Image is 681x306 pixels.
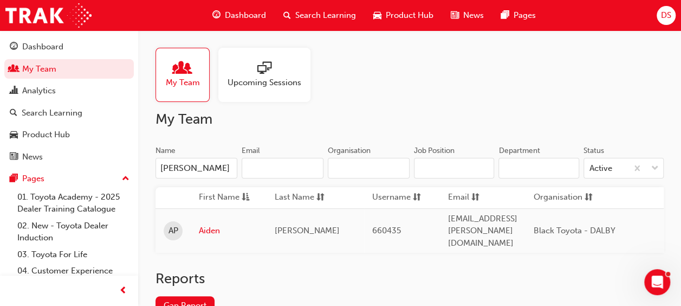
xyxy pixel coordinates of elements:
[13,263,134,279] a: 04. Customer Experience
[176,61,190,76] span: people-icon
[13,218,134,246] a: 02. New - Toyota Dealer Induction
[492,4,544,27] a: pages-iconPages
[451,9,459,22] span: news-icon
[225,9,266,22] span: Dashboard
[448,214,517,248] span: [EMAIL_ADDRESS][PERSON_NAME][DOMAIN_NAME]
[155,145,176,156] div: Name
[328,145,371,156] div: Organisation
[22,173,44,185] div: Pages
[471,191,479,205] span: sorting-icon
[4,147,134,167] a: News
[199,191,258,205] button: First Nameasc-icon
[4,103,134,123] a: Search Learning
[372,191,411,205] span: Username
[22,107,82,119] div: Search Learning
[218,48,319,102] a: Upcoming Sessions
[199,225,258,237] a: Aiden
[373,9,381,22] span: car-icon
[10,130,18,140] span: car-icon
[514,9,536,22] span: Pages
[275,191,314,205] span: Last Name
[242,191,250,205] span: asc-icon
[283,9,291,22] span: search-icon
[10,42,18,52] span: guage-icon
[166,76,200,89] span: My Team
[644,269,670,295] iframe: Intercom live chat
[122,172,129,186] span: up-icon
[10,65,18,74] span: people-icon
[657,6,676,25] button: DS
[501,9,509,22] span: pages-icon
[534,226,615,235] span: Black Toyota - DALBY
[4,37,134,57] a: Dashboard
[22,129,70,141] div: Product Hub
[414,145,455,156] div: Job Position
[4,169,134,189] button: Pages
[534,191,582,205] span: Organisation
[204,4,275,27] a: guage-iconDashboard
[13,189,134,218] a: 01. Toyota Academy - 2025 Dealer Training Catalogue
[498,145,540,156] div: Department
[242,158,323,178] input: Email
[498,158,579,178] input: Department
[168,225,178,237] span: AP
[5,3,92,28] img: Trak
[10,174,18,184] span: pages-icon
[448,191,469,205] span: Email
[295,9,356,22] span: Search Learning
[4,35,134,169] button: DashboardMy TeamAnalyticsSearch LearningProduct HubNews
[534,191,593,205] button: Organisationsorting-icon
[414,158,494,178] input: Job Position
[365,4,442,27] a: car-iconProduct Hub
[448,191,508,205] button: Emailsorting-icon
[22,85,56,97] div: Analytics
[22,151,43,163] div: News
[463,9,484,22] span: News
[413,191,421,205] span: sorting-icon
[4,59,134,79] a: My Team
[4,125,134,145] a: Product Hub
[328,158,410,178] input: Organisation
[651,162,659,176] span: down-icon
[257,61,271,76] span: sessionType_ONLINE_URL-icon
[212,9,220,22] span: guage-icon
[10,86,18,96] span: chart-icon
[4,81,134,101] a: Analytics
[316,191,325,205] span: sorting-icon
[13,246,134,263] a: 03. Toyota For Life
[155,270,664,288] h2: Reports
[275,226,340,235] span: [PERSON_NAME]
[372,191,432,205] button: Usernamesorting-icon
[583,145,604,156] div: Status
[386,9,433,22] span: Product Hub
[119,284,127,298] span: prev-icon
[22,41,63,53] div: Dashboard
[275,191,334,205] button: Last Namesorting-icon
[10,152,18,162] span: news-icon
[275,4,365,27] a: search-iconSearch Learning
[442,4,492,27] a: news-iconNews
[155,48,218,102] a: My Team
[242,145,260,156] div: Email
[661,9,671,22] span: DS
[155,111,664,128] h2: My Team
[199,191,239,205] span: First Name
[372,226,401,235] span: 660435
[585,191,593,205] span: sorting-icon
[10,109,17,118] span: search-icon
[589,162,612,175] div: Active
[155,158,237,178] input: Name
[228,76,301,89] span: Upcoming Sessions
